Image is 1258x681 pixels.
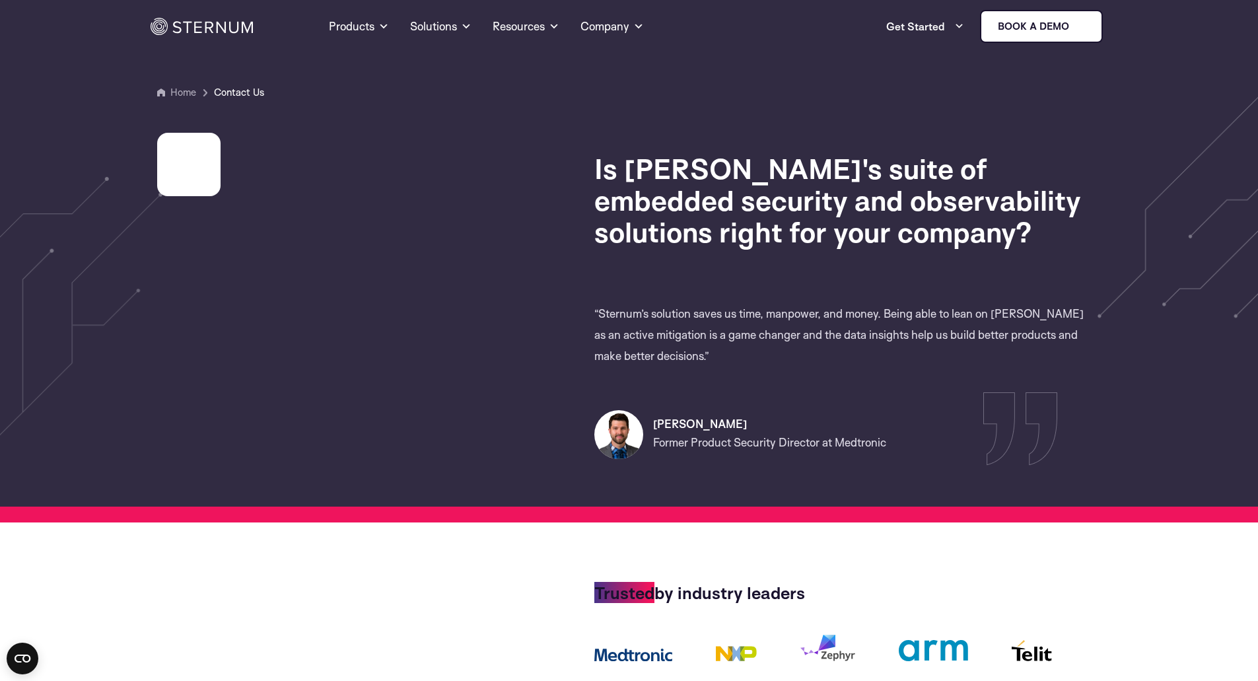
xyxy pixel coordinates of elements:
[899,640,968,661] img: ARM_logo
[7,643,38,674] button: Open CMP widget
[214,85,264,100] span: Contact Us
[1074,21,1085,32] img: sternum iot
[594,641,672,661] img: medtronic
[594,582,654,603] span: Trusted
[800,635,855,661] img: zephyr logo
[594,153,1095,248] h1: Is [PERSON_NAME]'s suite of embedded security and observability solutions right for your company?
[1012,640,1052,661] img: telit
[716,640,757,661] img: nxp
[594,585,1095,600] h4: by industry leaders
[580,3,644,50] a: Company
[329,3,389,50] a: Products
[493,3,559,50] a: Resources
[410,3,472,50] a: Solutions
[653,432,1095,453] p: Former Product Security Director at Medtronic
[886,13,964,40] a: Get Started
[170,86,196,98] a: Home
[594,303,1095,367] p: “Sternum’s solution saves us time, manpower, and money. Being able to lean on [PERSON_NAME] as an...
[653,416,1095,432] h3: [PERSON_NAME]
[980,10,1103,43] a: Book a demo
